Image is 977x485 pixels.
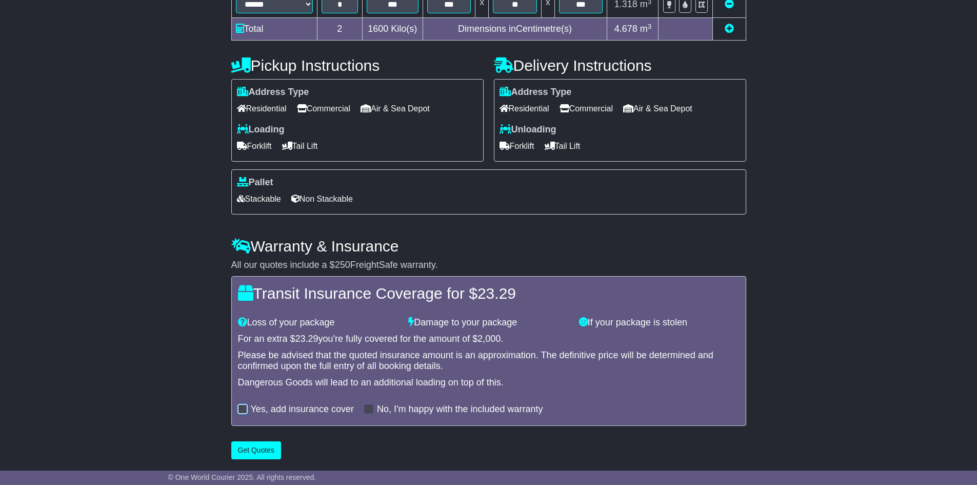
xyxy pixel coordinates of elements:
[648,23,652,30] sup: 3
[231,238,746,255] h4: Warranty & Insurance
[237,177,273,188] label: Pallet
[574,317,745,328] div: If your package is stolen
[477,285,516,302] span: 23.29
[614,24,637,34] span: 4.678
[335,260,350,270] span: 250
[168,473,316,481] span: © One World Courier 2025. All rights reserved.
[291,191,353,207] span: Non Stackable
[237,138,272,154] span: Forklift
[560,101,613,117] span: Commercial
[500,87,572,98] label: Address Type
[317,18,362,41] td: 2
[500,124,556,135] label: Unloading
[237,101,287,117] span: Residential
[231,57,484,74] h4: Pickup Instructions
[362,18,423,41] td: Kilo(s)
[477,334,501,344] span: 2,000
[238,334,740,345] div: For an extra $ you're fully covered for the amount of $ .
[237,87,309,98] label: Address Type
[500,101,549,117] span: Residential
[377,404,543,415] label: No, I'm happy with the included warranty
[500,138,534,154] span: Forklift
[233,317,404,328] div: Loss of your package
[640,24,652,34] span: m
[238,377,740,389] div: Dangerous Goods will lead to an additional loading on top of this.
[423,18,607,41] td: Dimensions in Centimetre(s)
[231,441,282,459] button: Get Quotes
[238,350,740,372] div: Please be advised that the quoted insurance amount is an approximation. The definitive price will...
[403,317,574,328] div: Damage to your package
[237,191,281,207] span: Stackable
[545,138,581,154] span: Tail Lift
[282,138,318,154] span: Tail Lift
[231,260,746,271] div: All our quotes include a $ FreightSafe warranty.
[725,24,734,34] a: Add new item
[251,404,354,415] label: Yes, add insurance cover
[361,101,430,117] span: Air & Sea Depot
[295,334,318,344] span: 23.29
[368,24,388,34] span: 1600
[494,57,746,74] h4: Delivery Instructions
[231,18,317,41] td: Total
[297,101,350,117] span: Commercial
[238,285,740,302] h4: Transit Insurance Coverage for $
[237,124,285,135] label: Loading
[623,101,692,117] span: Air & Sea Depot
